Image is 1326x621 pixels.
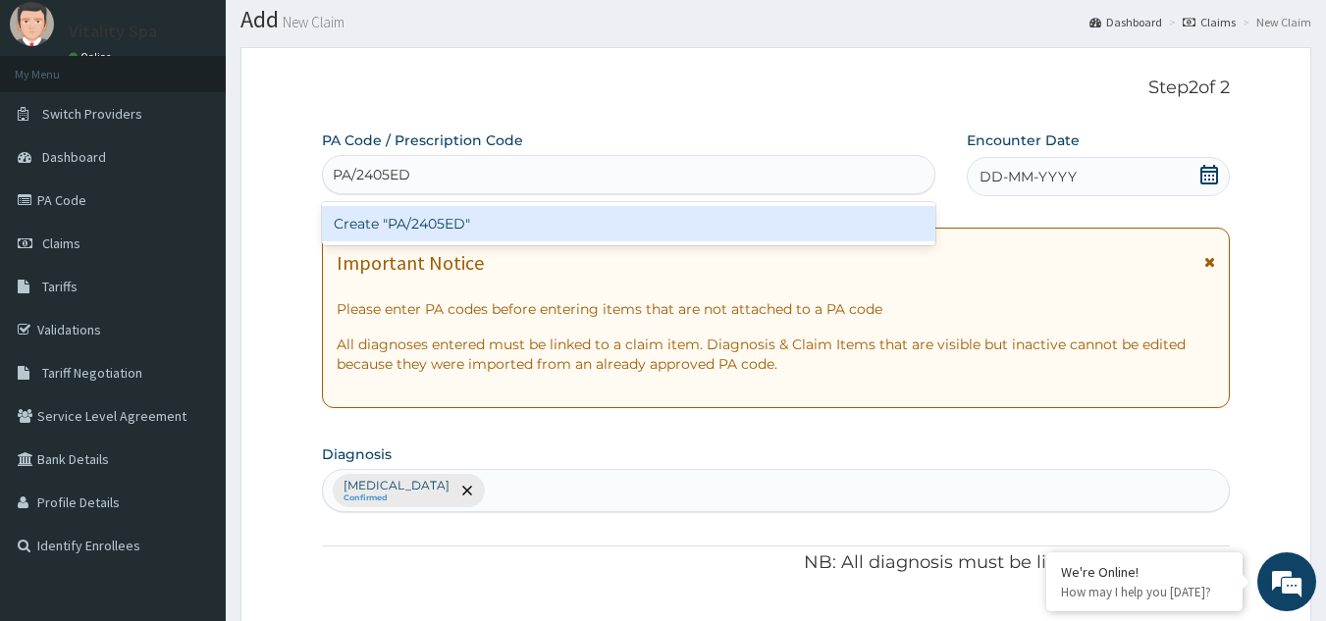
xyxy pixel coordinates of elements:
span: Switch Providers [42,105,142,123]
textarea: Type your message and hit 'Enter' [10,413,374,482]
p: Please enter PA codes before entering items that are not attached to a PA code [337,299,1216,319]
label: Diagnosis [322,444,392,464]
span: Tariffs [42,278,78,295]
span: We're online! [114,185,271,384]
p: All diagnoses entered must be linked to a claim item. Diagnosis & Claim Items that are visible bu... [337,335,1216,374]
a: Claims [1183,14,1236,30]
li: New Claim [1238,14,1311,30]
p: Step 2 of 2 [322,78,1231,99]
label: Encounter Date [967,130,1080,150]
small: New Claim [279,15,345,29]
span: Dashboard [42,148,106,166]
h1: Important Notice [337,252,484,274]
h1: Add [240,7,1311,32]
a: Online [69,50,116,64]
p: How may I help you today? [1061,584,1228,600]
img: d_794563401_company_1708531726252_794563401 [36,98,80,147]
div: Chat with us now [102,110,330,135]
p: Vitality Spa [69,23,157,40]
label: PA Code / Prescription Code [322,130,523,150]
span: Claims [42,234,80,252]
div: Create "PA/2405ED" [322,206,936,241]
img: User Image [10,2,54,46]
p: NB: All diagnosis must be linked to a claim item [322,550,1231,576]
div: We're Online! [1061,563,1228,581]
div: Minimize live chat window [322,10,369,57]
a: Dashboard [1089,14,1162,30]
span: DD-MM-YYYY [980,167,1077,186]
span: Tariff Negotiation [42,364,142,382]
